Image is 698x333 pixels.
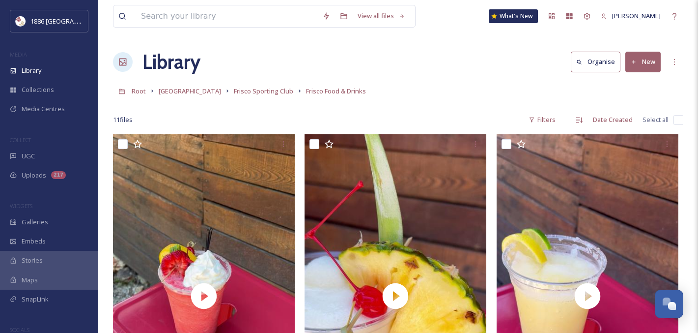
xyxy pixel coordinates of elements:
[625,52,661,72] button: New
[596,6,666,26] a: [PERSON_NAME]
[113,115,133,124] span: 11 file s
[588,110,638,129] div: Date Created
[22,66,41,75] span: Library
[16,16,26,26] img: logos.png
[306,85,366,97] a: Frisco Food & Drinks
[51,171,66,179] div: 217
[159,87,221,95] span: [GEOGRAPHIC_DATA]
[10,136,31,144] span: COLLECT
[353,6,410,26] a: View all files
[571,52,620,72] button: Organise
[132,85,146,97] a: Root
[489,9,538,23] a: What's New
[306,87,366,95] span: Frisco Food & Drinks
[234,87,293,95] span: Frisco Sporting Club
[22,85,54,94] span: Collections
[22,151,35,161] span: UGC
[22,237,46,246] span: Embeds
[136,5,317,27] input: Search your library
[30,16,108,26] span: 1886 [GEOGRAPHIC_DATA]
[524,110,560,129] div: Filters
[22,217,48,227] span: Galleries
[655,290,683,318] button: Open Chat
[234,85,293,97] a: Frisco Sporting Club
[22,256,43,265] span: Stories
[10,51,27,58] span: MEDIA
[642,115,669,124] span: Select all
[571,52,625,72] a: Organise
[142,47,200,77] a: Library
[132,87,146,95] span: Root
[22,104,65,114] span: Media Centres
[22,171,46,180] span: Uploads
[159,85,221,97] a: [GEOGRAPHIC_DATA]
[612,11,661,20] span: [PERSON_NAME]
[22,275,38,285] span: Maps
[22,295,49,304] span: SnapLink
[10,202,32,210] span: WIDGETS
